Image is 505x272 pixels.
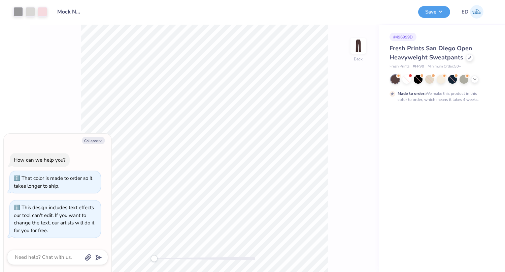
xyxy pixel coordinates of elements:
[390,33,416,41] div: # 496999D
[351,39,365,53] img: Back
[14,204,94,234] div: This design includes text effects our tool can't edit. If you want to change the text, our artist...
[14,157,66,163] div: How can we help you?
[390,64,409,70] span: Fresh Prints
[428,64,461,70] span: Minimum Order: 50 +
[82,137,105,144] button: Collapse
[398,90,480,103] div: We make this product in this color to order, which means it takes 4 weeks.
[52,5,85,19] input: Untitled Design
[470,5,483,19] img: Emily Depew
[354,56,363,62] div: Back
[462,8,468,16] span: ED
[418,6,450,18] button: Save
[413,64,424,70] span: # FP90
[398,91,426,96] strong: Made to order:
[390,44,472,61] span: Fresh Prints San Diego Open Heavyweight Sweatpants
[151,255,158,262] div: Accessibility label
[459,5,486,19] a: ED
[14,175,92,189] div: That color is made to order so it takes longer to ship.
